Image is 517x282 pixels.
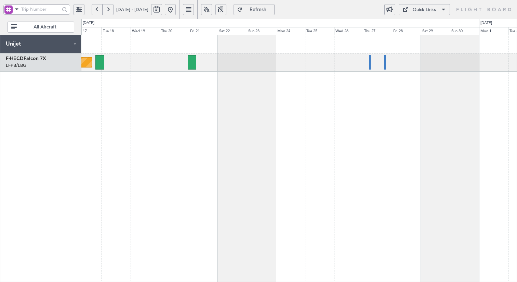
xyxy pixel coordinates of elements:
div: Wed 26 [334,27,363,35]
div: Sat 22 [218,27,247,35]
div: [DATE] [480,20,492,26]
input: Trip Number [21,4,60,14]
div: Mon 1 [479,27,508,35]
div: Fri 28 [392,27,421,35]
button: Refresh [234,4,275,15]
div: Wed 19 [131,27,160,35]
div: Mon 17 [72,27,102,35]
span: F-HECD [6,56,24,61]
div: Mon 24 [276,27,305,35]
div: [DATE] [83,20,94,26]
div: Tue 25 [305,27,334,35]
button: Quick Links [399,4,450,15]
button: All Aircraft [8,22,74,33]
div: Quick Links [413,7,436,13]
span: [DATE] - [DATE] [116,7,148,13]
div: Fri 21 [189,27,218,35]
span: All Aircraft [18,25,72,29]
div: Thu 20 [160,27,189,35]
div: Tue 18 [102,27,131,35]
a: F-HECDFalcon 7X [6,56,46,61]
div: Sat 29 [421,27,450,35]
a: LFPB/LBG [6,62,26,69]
span: Refresh [244,7,272,12]
div: Sun 23 [247,27,276,35]
div: Thu 27 [363,27,392,35]
div: Sun 30 [450,27,479,35]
